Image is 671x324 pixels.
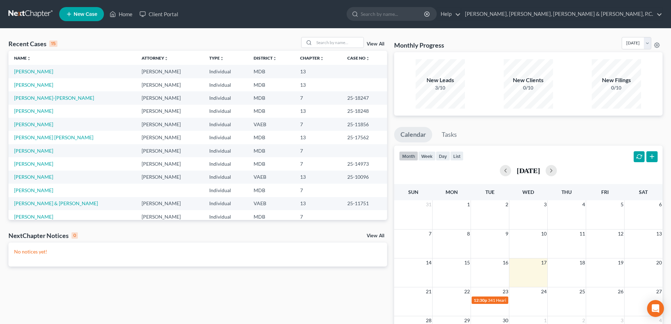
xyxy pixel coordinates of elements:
[136,210,204,223] td: [PERSON_NAME]
[14,200,98,206] a: [PERSON_NAME] & [PERSON_NAME]
[656,258,663,267] span: 20
[436,151,450,161] button: day
[582,200,586,209] span: 4
[342,171,387,184] td: 25-10096
[425,258,432,267] span: 14
[502,258,509,267] span: 16
[294,118,342,131] td: 7
[14,161,53,167] a: [PERSON_NAME]
[601,189,609,195] span: Fri
[620,200,624,209] span: 5
[248,105,294,118] td: MDB
[428,230,432,238] span: 7
[248,65,294,78] td: MDB
[14,134,93,140] a: [PERSON_NAME] [PERSON_NAME]
[220,56,224,61] i: unfold_more
[204,197,248,210] td: Individual
[366,56,370,61] i: unfold_more
[14,68,53,74] a: [PERSON_NAME]
[14,108,53,114] a: [PERSON_NAME]
[522,189,534,195] span: Wed
[579,258,586,267] span: 18
[474,298,487,303] span: 12:30p
[342,91,387,104] td: 25-18247
[204,65,248,78] td: Individual
[14,214,53,220] a: [PERSON_NAME]
[425,287,432,296] span: 21
[450,151,464,161] button: list
[505,230,509,238] span: 9
[464,287,471,296] span: 22
[342,157,387,170] td: 25-14973
[248,210,294,223] td: MDB
[300,55,324,61] a: Chapterunfold_more
[342,105,387,118] td: 25-18248
[136,157,204,170] td: [PERSON_NAME]
[464,258,471,267] span: 15
[347,55,370,61] a: Case Nounfold_more
[656,230,663,238] span: 13
[466,200,471,209] span: 1
[204,184,248,197] td: Individual
[14,82,53,88] a: [PERSON_NAME]
[617,230,624,238] span: 12
[136,171,204,184] td: [PERSON_NAME]
[248,144,294,157] td: MDB
[543,200,547,209] span: 3
[294,65,342,78] td: 13
[204,210,248,223] td: Individual
[14,248,381,255] p: No notices yet!
[361,7,425,20] input: Search by name...
[204,91,248,104] td: Individual
[485,189,495,195] span: Tue
[320,56,324,61] i: unfold_more
[435,127,463,142] a: Tasks
[136,8,182,20] a: Client Portal
[8,39,57,48] div: Recent Cases
[399,151,418,161] button: month
[656,287,663,296] span: 27
[579,230,586,238] span: 11
[204,171,248,184] td: Individual
[408,189,418,195] span: Sun
[504,84,553,91] div: 0/10
[367,233,384,238] a: View All
[517,167,540,174] h2: [DATE]
[294,197,342,210] td: 13
[294,78,342,91] td: 13
[294,144,342,157] td: 7
[294,157,342,170] td: 7
[14,95,94,101] a: [PERSON_NAME]-[PERSON_NAME]
[504,76,553,84] div: New Clients
[248,184,294,197] td: MDB
[540,287,547,296] span: 24
[502,287,509,296] span: 23
[248,78,294,91] td: MDB
[437,8,461,20] a: Help
[466,230,471,238] span: 8
[342,131,387,144] td: 25-17562
[136,78,204,91] td: [PERSON_NAME]
[248,197,294,210] td: VAEB
[540,258,547,267] span: 17
[204,118,248,131] td: Individual
[639,189,648,195] span: Sat
[136,65,204,78] td: [PERSON_NAME]
[248,118,294,131] td: VAEB
[8,231,78,240] div: NextChapter Notices
[14,121,53,127] a: [PERSON_NAME]
[416,84,465,91] div: 3/10
[273,56,277,61] i: unfold_more
[204,78,248,91] td: Individual
[248,131,294,144] td: MDB
[314,37,364,48] input: Search by name...
[394,41,444,49] h3: Monthly Progress
[164,56,168,61] i: unfold_more
[488,298,588,303] span: 341 Hearing for [PERSON_NAME] & [PERSON_NAME]
[294,184,342,197] td: 7
[142,55,168,61] a: Attorneyunfold_more
[14,187,53,193] a: [PERSON_NAME]
[136,91,204,104] td: [PERSON_NAME]
[14,148,53,154] a: [PERSON_NAME]
[27,56,31,61] i: unfold_more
